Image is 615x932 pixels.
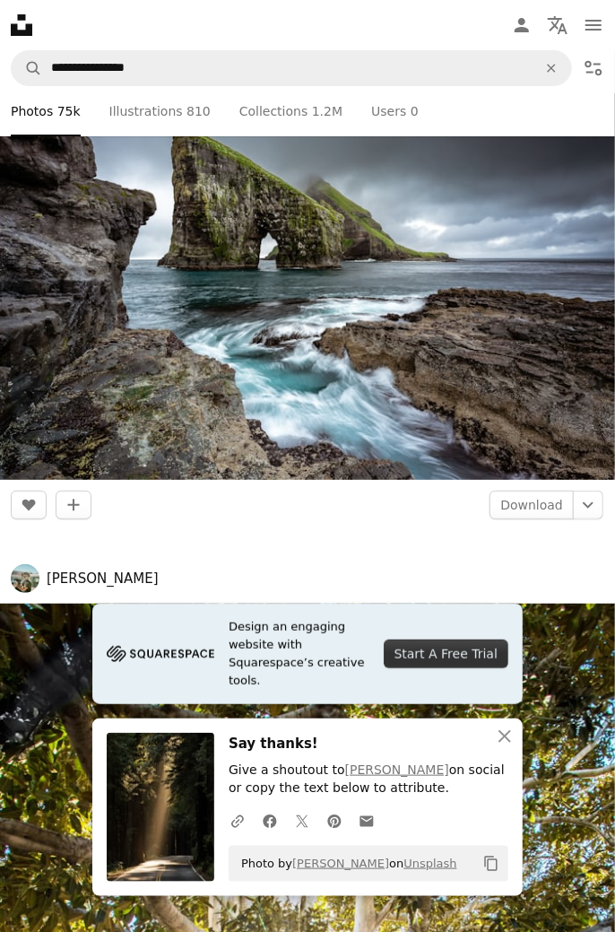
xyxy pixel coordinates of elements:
[56,491,91,519] button: Add to Collection
[109,86,211,136] a: Illustrations 810
[318,803,351,839] a: Share on Pinterest
[11,50,572,86] form: Find visuals sitewide
[92,604,523,704] a: Design an engaging website with Squarespace’s creative tools.Start A Free Trial
[229,762,508,797] p: Give a shoutout to on social or copy the text below to attribute.
[345,762,449,777] a: [PERSON_NAME]
[107,640,214,667] img: file-1705255347840-230a6ab5bca9image
[11,491,47,519] button: Like
[573,491,603,519] button: Choose download size
[229,733,508,754] h3: Say thanks!
[47,570,159,588] a: [PERSON_NAME]
[540,7,576,43] button: Language
[403,857,456,870] a: Unsplash
[12,51,42,85] button: Search Unsplash
[411,101,419,121] span: 0
[292,857,389,870] a: [PERSON_NAME]
[254,803,286,839] a: Share on Facebook
[186,101,211,121] span: 810
[371,86,419,136] a: Users 0
[489,491,574,519] a: Download
[532,51,571,85] button: Clear
[239,86,342,136] a: Collections 1.2M
[232,849,457,878] span: Photo by on
[576,50,611,86] button: Filters
[11,14,32,36] a: Home — Unsplash
[351,803,383,839] a: Share over email
[312,101,342,121] span: 1.2M
[384,640,508,668] div: Start A Free Trial
[476,849,507,879] button: Copy to clipboard
[11,564,39,593] img: Go to Jeremy Bishop's profile
[286,803,318,839] a: Share on Twitter
[229,618,369,690] span: Design an engaging website with Squarespace’s creative tools.
[576,7,611,43] button: Menu
[504,7,540,43] a: Log in / Sign up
